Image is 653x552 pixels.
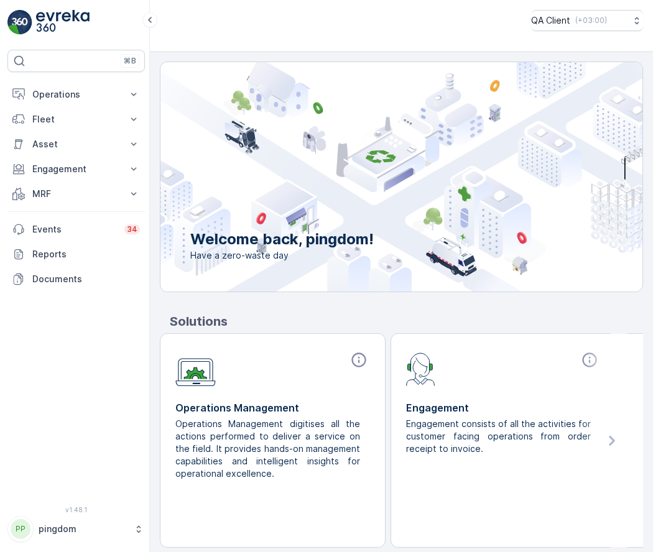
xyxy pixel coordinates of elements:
[104,62,642,292] img: city illustration
[7,157,145,182] button: Engagement
[190,249,374,262] span: Have a zero-waste day
[36,10,90,35] img: logo_light-DOdMpM7g.png
[7,506,145,513] span: v 1.48.1
[32,163,120,175] p: Engagement
[32,138,120,150] p: Asset
[531,14,570,27] p: QA Client
[406,351,435,386] img: module-icon
[32,88,120,101] p: Operations
[11,519,30,539] div: PP
[7,107,145,132] button: Fleet
[406,418,591,455] p: Engagement consists of all the activities for customer facing operations from order receipt to in...
[7,182,145,206] button: MRF
[406,400,601,415] p: Engagement
[190,229,374,249] p: Welcome back, pingdom!
[39,523,127,535] p: pingdom
[127,224,137,234] p: 34
[124,56,136,66] p: ⌘B
[32,248,140,260] p: Reports
[32,273,140,285] p: Documents
[7,242,145,267] a: Reports
[7,82,145,107] button: Operations
[175,351,216,387] img: module-icon
[7,516,145,542] button: PPpingdom
[7,217,145,242] a: Events34
[7,132,145,157] button: Asset
[32,223,117,236] p: Events
[531,10,643,31] button: QA Client(+03:00)
[32,113,120,126] p: Fleet
[7,10,32,35] img: logo
[7,267,145,292] a: Documents
[175,400,370,415] p: Operations Management
[175,418,360,480] p: Operations Management digitises all the actions performed to deliver a service on the field. It p...
[575,16,607,25] p: ( +03:00 )
[170,312,643,331] p: Solutions
[32,188,120,200] p: MRF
